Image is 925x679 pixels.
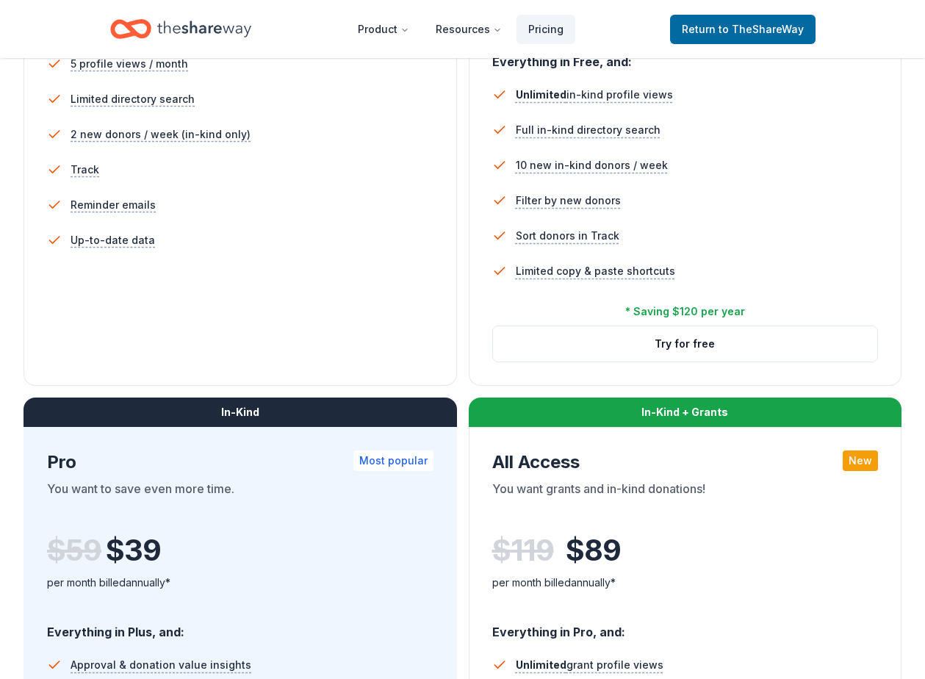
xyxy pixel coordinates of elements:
[492,574,879,592] div: per month billed annually*
[516,192,621,209] span: Filter by new donors
[492,611,879,642] div: Everything in Pro, and:
[719,23,804,35] span: to TheShareWay
[47,611,433,642] div: Everything in Plus, and:
[353,450,433,471] div: Most popular
[71,90,195,108] span: Limited directory search
[346,12,575,46] nav: Main
[71,231,155,249] span: Up-to-date data
[516,88,566,101] span: Unlimited
[71,126,251,143] span: 2 new donors / week (in-kind only)
[566,530,621,571] span: $ 89
[625,303,745,320] div: * Saving $120 per year
[71,161,99,179] span: Track
[516,262,675,280] span: Limited copy & paste shortcuts
[71,196,156,214] span: Reminder emails
[71,55,188,73] span: 5 profile views / month
[424,15,514,44] button: Resources
[493,326,878,362] button: Try for free
[106,530,161,571] span: $ 39
[516,121,661,139] span: Full in-kind directory search
[516,227,619,245] span: Sort donors in Track
[516,658,566,671] span: Unlimited
[469,398,902,427] div: In-Kind + Grants
[71,656,251,674] span: Approval & donation value insights
[516,658,663,671] span: grant profile views
[492,480,879,521] div: You want grants and in-kind donations!
[516,88,673,101] span: in-kind profile views
[47,574,433,592] div: per month billed annually*
[110,12,251,46] a: Home
[47,480,433,521] div: You want to save even more time.
[24,398,457,427] div: In-Kind
[346,15,421,44] button: Product
[47,450,433,474] div: Pro
[682,21,804,38] span: Return
[516,157,668,174] span: 10 new in-kind donors / week
[843,450,878,471] div: New
[492,450,879,474] div: All Access
[517,15,575,44] a: Pricing
[670,15,816,44] a: Returnto TheShareWay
